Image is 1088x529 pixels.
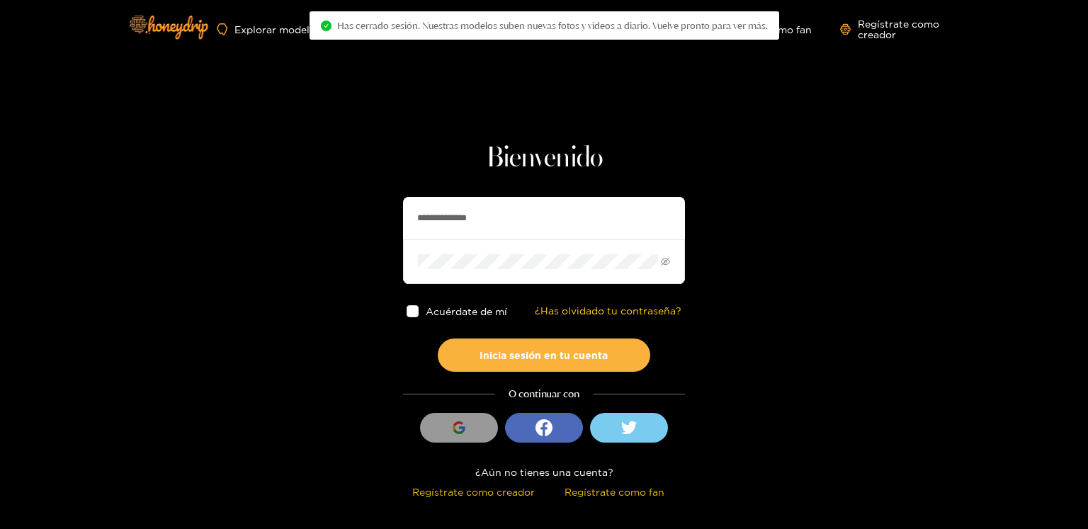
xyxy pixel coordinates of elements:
[565,487,664,497] font: Regístrate como fan
[509,387,579,400] font: O continuar con
[321,21,331,31] span: círculo de control
[535,305,681,316] font: ¿Has olvidado tu contraseña?
[661,257,670,266] span: invisible para los ojos
[426,306,507,317] font: Acuérdate de mí
[486,144,603,173] font: Bienvenido
[438,339,650,372] button: Inicia sesión en tu cuenta
[480,350,608,360] font: Inicia sesión en tu cuenta
[840,18,969,40] a: Regístrate como creador
[217,23,321,35] a: Explorar modelos
[337,20,768,31] font: Has cerrado sesión. Nuestras modelos suben nuevas fotos y videos a diario. Vuelve pronto para ver...
[475,467,613,477] font: ¿Aún no tienes una cuenta?
[412,487,535,497] font: Regístrate como creador
[858,18,939,40] font: Regístrate como creador
[234,24,321,35] font: Explorar modelos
